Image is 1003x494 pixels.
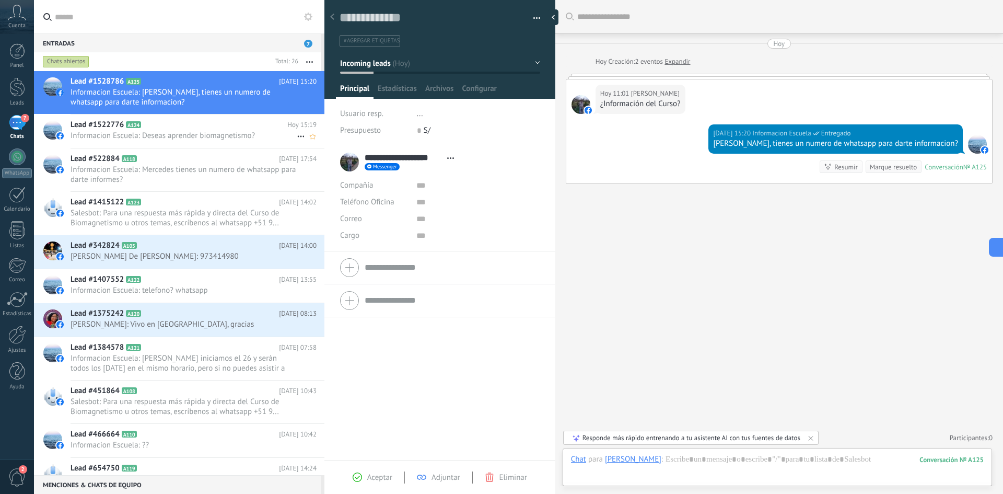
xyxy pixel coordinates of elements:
[431,473,460,482] span: Adjuntar
[71,240,120,251] span: Lead #342824
[2,277,32,283] div: Correo
[71,440,297,450] span: Informacion Escuela: ??
[588,454,603,465] span: para
[870,162,917,172] div: Marque resuelto
[600,88,631,99] div: Hoy 11:01
[572,95,590,114] span: Benito Arana Pacheco
[71,251,297,261] span: [PERSON_NAME] De [PERSON_NAME]: 973414980
[122,431,137,438] span: A110
[279,274,317,285] span: [DATE] 13:55
[287,120,317,130] span: Hoy 15:19
[71,120,124,130] span: Lead #1522776
[34,33,321,52] div: Entradas
[71,397,297,417] span: Salesbot: Para una respuesta más rápida y directa del Curso de Biomagnetismo u otros temas, escrí...
[8,22,26,29] span: Cuenta
[279,240,317,251] span: [DATE] 14:00
[664,56,690,67] a: Expandir
[71,87,297,107] span: Informacion Escuela: [PERSON_NAME], tienes un numero de whatsapp para darte informacion?
[126,199,141,205] span: A123
[71,274,124,285] span: Lead #1407552
[56,166,64,174] img: facebook-sm.svg
[34,269,324,303] a: Lead #1407552 A122 [DATE] 13:55 Informacion Escuela: telefono? whatsapp
[2,384,32,390] div: Ayuda
[19,465,27,474] span: 2
[367,473,392,482] span: Aceptar
[340,197,394,207] span: Teléfono Oficina
[821,128,851,139] span: Entregado
[340,211,362,227] button: Correo
[71,342,124,353] span: Lead #1384578
[71,319,297,329] span: [PERSON_NAME]: Vivo en [GEOGRAPHIC_DATA], gracias
[71,474,297,494] span: Salesbot: [PERSON_NAME], ¿quieres recibir novedades y promociones de la Escuela Cetim? Déjanos tu...
[635,56,662,67] span: 2 eventos
[2,168,32,178] div: WhatsApp
[417,109,423,119] span: ...
[713,139,958,149] div: [PERSON_NAME], tienes un numero de whatsapp para darte informacion?
[122,242,137,249] span: A105
[2,311,32,317] div: Estadísticas
[56,89,64,96] img: facebook-sm.svg
[340,194,394,211] button: Teléfono Oficina
[271,56,298,67] div: Total: 26
[373,164,397,169] span: Messenger
[56,287,64,294] img: facebook-sm.svg
[340,125,381,135] span: Presupuesto
[925,163,963,171] div: Conversación
[378,84,417,99] span: Estadísticas
[989,433,993,442] span: 0
[774,39,785,49] div: Hoy
[340,227,409,244] div: Cargo
[56,210,64,217] img: facebook-sm.svg
[34,381,324,423] a: Lead #451864 A108 [DATE] 10:43 Salesbot: Para una respuesta más rápida y directa del Curso de Bio...
[605,454,661,464] div: Benito Arana Pacheco
[71,285,297,295] span: Informacion Escuela: telefono? whatsapp
[499,473,527,482] span: Eliminar
[122,465,137,472] span: A119
[834,162,858,172] div: Resumir
[34,475,321,494] div: Menciones & Chats de equipo
[340,232,359,239] span: Cargo
[34,192,324,235] a: Lead #1415122 A123 [DATE] 14:02 Salesbot: Para una respuesta más rápida y directa del Curso de Bi...
[713,128,752,139] div: [DATE] 15:20
[340,214,362,224] span: Correo
[71,154,120,164] span: Lead #522884
[596,56,609,67] div: Hoy
[71,308,124,319] span: Lead #1375242
[122,155,137,162] span: A118
[56,253,64,260] img: facebook-sm.svg
[34,337,324,380] a: Lead #1384578 A121 [DATE] 07:58 Informacion Escuela: [PERSON_NAME] iniciamos el 26 y serán todos ...
[279,308,317,319] span: [DATE] 08:13
[2,347,32,354] div: Ajustes
[56,398,64,406] img: facebook-sm.svg
[596,56,691,67] div: Creación:
[34,303,324,337] a: Lead #1375242 A120 [DATE] 08:13 [PERSON_NAME]: Vivo en [GEOGRAPHIC_DATA], gracias
[279,463,317,474] span: [DATE] 14:24
[950,433,993,442] a: Participantes:0
[71,208,297,228] span: Salesbot: Para una respuesta más rápida y directa del Curso de Biomagnetismo u otros temas, escrí...
[919,455,984,464] div: 125
[981,146,988,154] img: facebook-sm.svg
[279,429,317,440] span: [DATE] 10:42
[279,342,317,353] span: [DATE] 07:58
[963,163,987,171] div: № A125
[126,121,141,128] span: A124
[340,122,409,139] div: Presupuesto
[71,165,297,185] span: Informacion Escuela: Mercedes tienes un numero de whatsapp para darte informes?
[304,40,312,48] span: 7
[126,310,141,317] span: A120
[71,76,124,87] span: Lead #1528786
[34,71,324,114] a: Lead #1528786 A125 [DATE] 15:20 Informacion Escuela: [PERSON_NAME], tienes un numero de whatsapp ...
[126,344,141,351] span: A121
[2,62,32,69] div: Panel
[126,78,141,85] span: A125
[424,125,430,135] span: S/
[279,76,317,87] span: [DATE] 15:20
[340,106,409,122] div: Usuario resp.
[2,243,32,249] div: Listas
[2,206,32,213] div: Calendario
[56,321,64,328] img: facebook-sm.svg
[344,37,400,44] span: #agregar etiquetas
[2,133,32,140] div: Chats
[43,55,89,68] div: Chats abiertos
[340,109,383,119] span: Usuario resp.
